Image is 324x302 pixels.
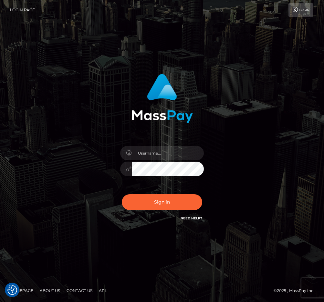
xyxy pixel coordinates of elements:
img: Revisit consent button [7,285,17,295]
a: Need Help? [181,216,202,220]
a: Contact Us [64,286,95,296]
button: Sign in [122,194,203,210]
a: Homepage [7,286,36,296]
a: About Us [37,286,63,296]
button: Consent Preferences [7,285,17,295]
a: Login [288,3,313,17]
img: MassPay Login [131,74,193,123]
a: API [96,286,109,296]
div: © 2025 , MassPay Inc. [274,287,319,294]
input: Username... [132,146,204,160]
a: Login Page [10,3,35,17]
